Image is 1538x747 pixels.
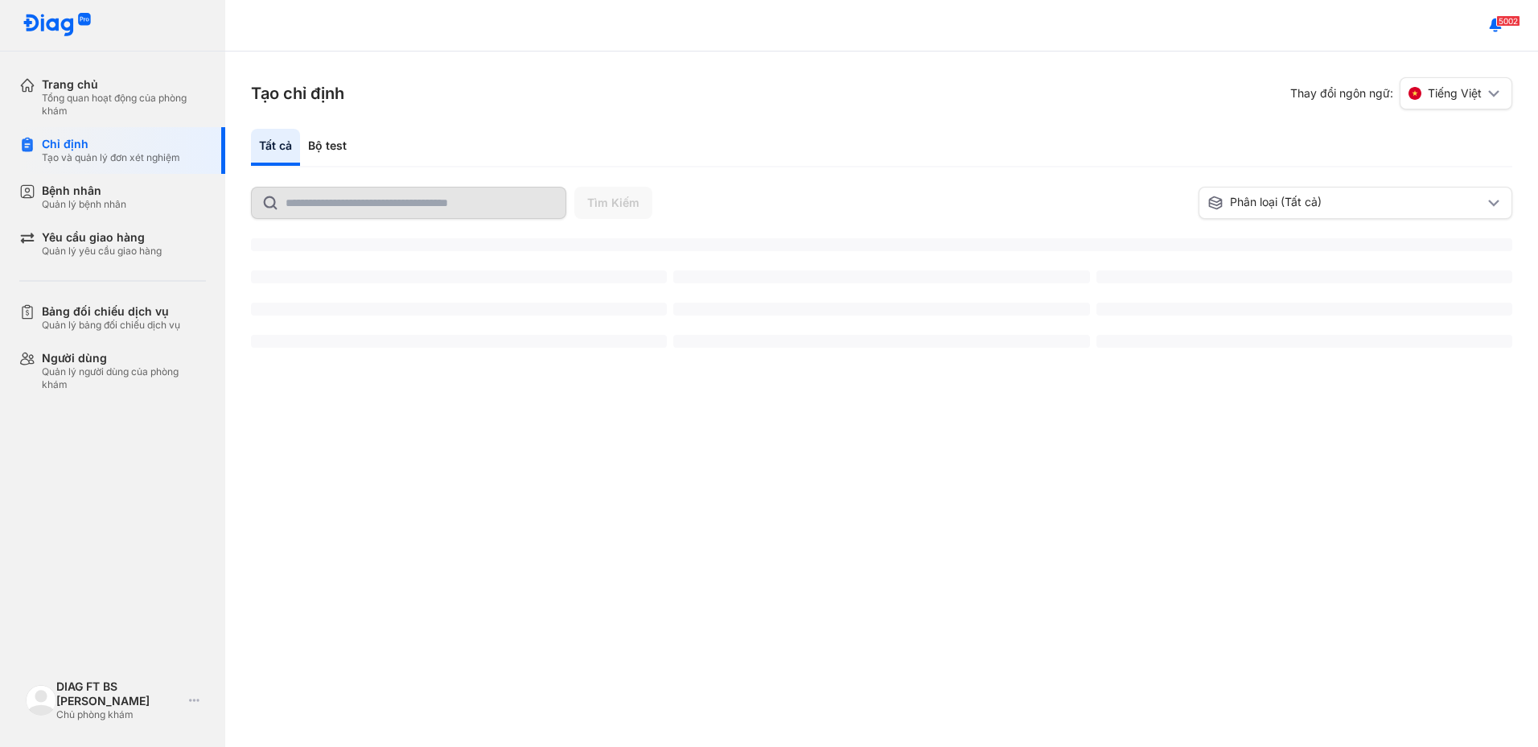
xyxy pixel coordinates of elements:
span: 5002 [1496,15,1520,27]
div: DIAG FT BS [PERSON_NAME] [56,679,183,708]
span: ‌ [251,335,667,348]
div: Quản lý người dùng của phòng khám [42,365,206,391]
div: Tạo và quản lý đơn xét nghiệm [42,151,180,164]
span: ‌ [251,303,667,316]
span: ‌ [673,335,1089,348]
span: ‌ [1096,303,1512,316]
div: Chỉ định [42,137,180,151]
div: Chủ phòng khám [56,708,183,721]
span: ‌ [673,303,1089,316]
h3: Tạo chỉ định [251,82,344,105]
div: Tổng quan hoạt động của phòng khám [42,92,206,118]
img: logo [23,13,92,38]
div: Người dùng [42,351,206,365]
div: Quản lý bệnh nhân [42,198,126,211]
div: Bệnh nhân [42,184,126,198]
div: Thay đổi ngôn ngữ: [1290,77,1512,109]
div: Yêu cầu giao hàng [42,230,162,245]
div: Bộ test [300,129,355,166]
div: Bảng đối chiếu dịch vụ [42,304,180,319]
span: ‌ [251,238,1512,251]
span: ‌ [1096,270,1512,283]
div: Trang chủ [42,77,206,92]
img: logo [26,685,56,716]
div: Quản lý bảng đối chiếu dịch vụ [42,319,180,332]
span: ‌ [673,270,1089,283]
button: Tìm Kiếm [574,187,652,219]
div: Quản lý yêu cầu giao hàng [42,245,162,258]
span: ‌ [1096,335,1512,348]
span: ‌ [251,270,667,283]
div: Tất cả [251,129,300,166]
